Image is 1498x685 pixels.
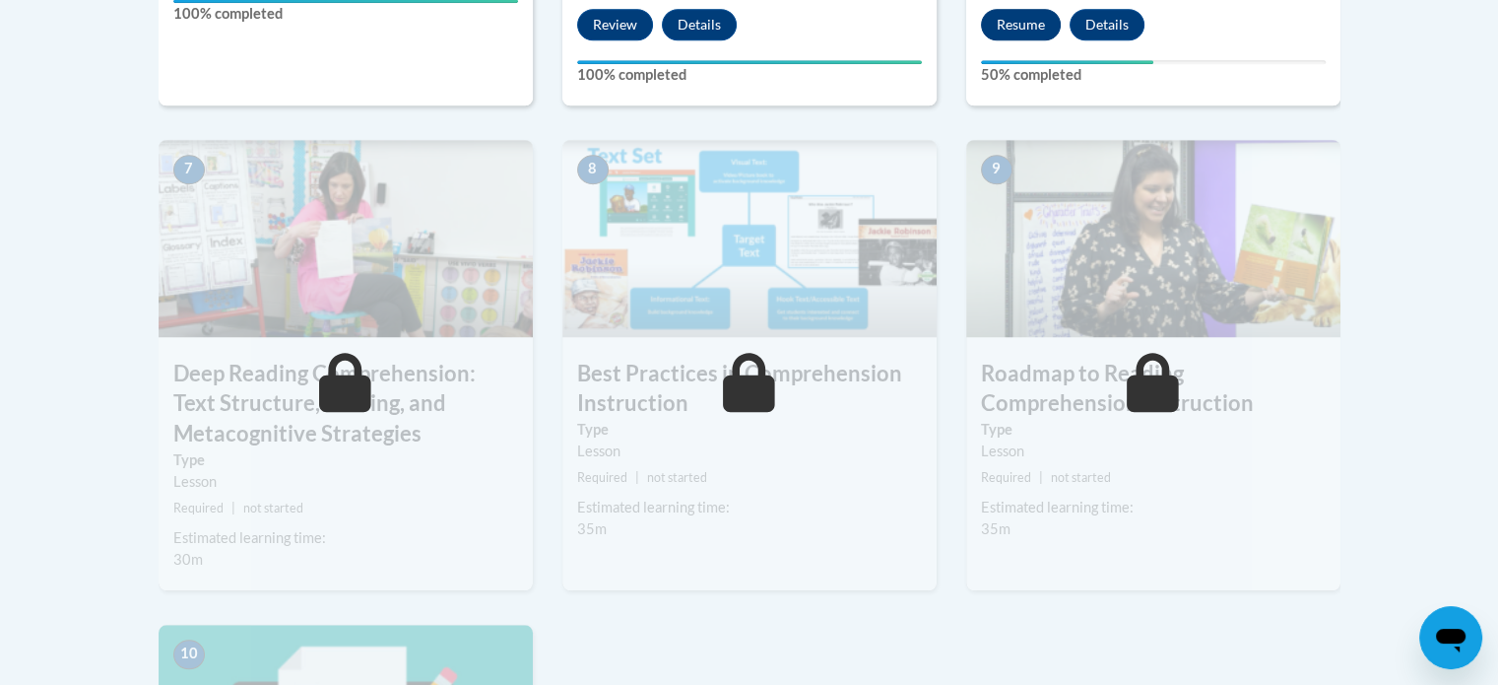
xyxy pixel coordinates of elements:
[173,640,205,669] span: 10
[577,470,627,485] span: Required
[577,60,922,64] div: Your progress
[562,140,937,337] img: Course Image
[981,497,1326,518] div: Estimated learning time:
[981,520,1010,537] span: 35m
[159,359,533,449] h3: Deep Reading Comprehension: Text Structure, Writing, and Metacognitive Strategies
[1419,606,1482,669] iframe: Button to launch messaging window
[159,140,533,337] img: Course Image
[173,3,518,25] label: 100% completed
[173,501,224,515] span: Required
[231,501,235,515] span: |
[577,64,922,86] label: 100% completed
[577,497,922,518] div: Estimated learning time:
[966,140,1340,337] img: Course Image
[562,359,937,420] h3: Best Practices in Comprehension Instruction
[577,9,653,40] button: Review
[981,470,1031,485] span: Required
[981,441,1326,462] div: Lesson
[577,155,609,184] span: 8
[577,520,607,537] span: 35m
[647,470,707,485] span: not started
[577,441,922,462] div: Lesson
[1070,9,1144,40] button: Details
[1039,470,1043,485] span: |
[173,155,205,184] span: 7
[981,60,1153,64] div: Your progress
[635,470,639,485] span: |
[981,155,1012,184] span: 9
[981,9,1061,40] button: Resume
[981,419,1326,441] label: Type
[981,64,1326,86] label: 50% completed
[173,449,518,471] label: Type
[577,419,922,441] label: Type
[1051,470,1111,485] span: not started
[173,471,518,493] div: Lesson
[662,9,737,40] button: Details
[243,501,303,515] span: not started
[173,551,203,568] span: 30m
[173,527,518,549] div: Estimated learning time:
[966,359,1340,420] h3: Roadmap to Reading Comprehension Instruction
